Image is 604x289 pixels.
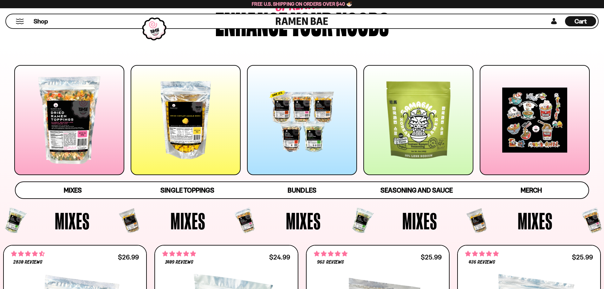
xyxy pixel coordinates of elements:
[359,182,474,198] a: Seasoning and Sauce
[118,254,139,260] div: $26.99
[288,186,316,194] span: Bundles
[336,7,389,37] div: noods
[518,209,553,233] span: Mixes
[402,209,437,233] span: Mixes
[130,182,244,198] a: Single Toppings
[269,254,290,260] div: $24.99
[162,250,196,258] span: 4.76 stars
[469,260,495,265] span: 436 reviews
[474,182,588,198] a: Merch
[286,209,321,233] span: Mixes
[171,209,205,233] span: Mixes
[465,250,499,258] span: 4.76 stars
[160,186,214,194] span: Single Toppings
[314,250,347,258] span: 4.75 stars
[11,250,45,258] span: 4.68 stars
[13,260,42,265] span: 2830 reviews
[565,14,596,28] div: Cart
[165,260,193,265] span: 1409 reviews
[55,209,90,233] span: Mixes
[16,182,130,198] a: Mixes
[34,17,48,26] span: Shop
[421,254,442,260] div: $25.99
[215,7,288,37] div: Enhance
[252,1,352,7] span: Free U.S. Shipping on Orders over $40 🍜
[64,186,82,194] span: Mixes
[380,186,452,194] span: Seasoning and Sauce
[34,16,48,26] a: Shop
[245,182,359,198] a: Bundles
[572,254,593,260] div: $25.99
[317,260,344,265] span: 963 reviews
[291,7,333,37] div: your
[521,186,542,194] span: Merch
[575,17,587,25] span: Cart
[16,19,24,24] button: Mobile Menu Trigger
